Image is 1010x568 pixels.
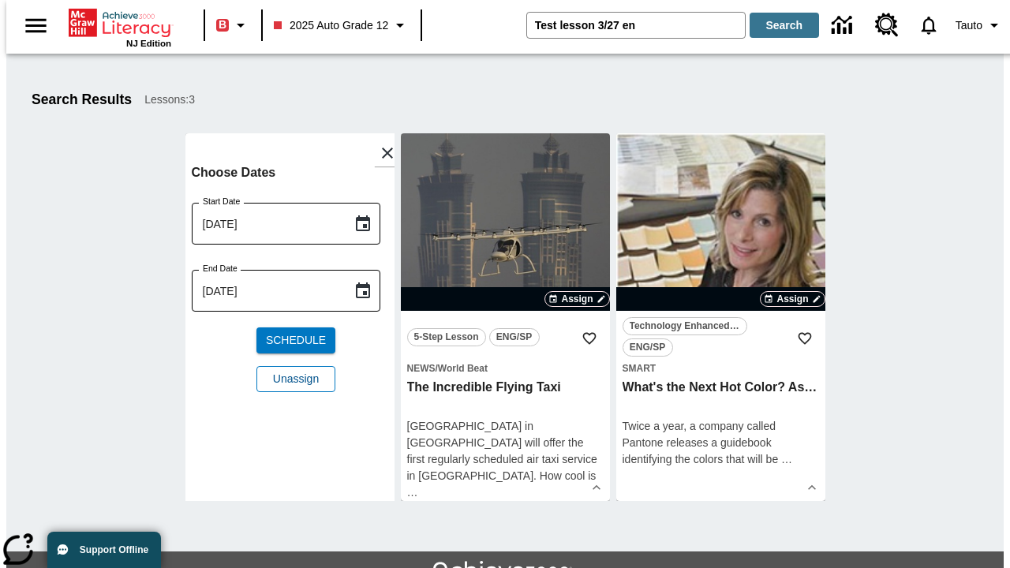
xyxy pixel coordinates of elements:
[496,329,532,346] span: ENG/SP
[192,203,341,245] input: MMMM-DD-YYYY
[949,11,1010,39] button: Profile/Settings
[273,371,319,387] span: Unassign
[407,418,604,501] div: [GEOGRAPHIC_DATA] in [GEOGRAPHIC_DATA] will offer the first regularly scheduled air taxi service ...
[414,329,479,346] span: 5-Step Lesson
[438,363,488,374] span: World Beat
[69,6,171,48] div: Home
[185,133,395,501] div: lesson details
[219,15,226,35] span: B
[561,292,593,306] span: Assign
[575,324,604,353] button: Add to Favorites
[630,339,665,356] span: ENG/SP
[192,162,401,184] h6: Choose Dates
[623,360,819,376] span: Topic: Smart/null
[623,379,819,396] h3: What's the Next Hot Color? Ask Pantone
[203,263,238,275] label: End Date
[192,270,341,312] input: MMMM-DD-YYYY
[407,363,436,374] span: News
[347,275,379,307] button: Choose date, selected date is Sep 23, 2025
[347,208,379,240] button: Choose date, selected date is Sep 23, 2025
[144,92,195,108] span: Lessons : 3
[436,363,438,374] span: /
[407,360,604,376] span: Topic: News/World Beat
[791,324,819,353] button: Add to Favorites
[13,2,59,49] button: Open side menu
[800,476,824,499] button: Show Details
[544,291,609,307] button: Assign Choose Dates
[256,327,335,353] button: Schedule
[192,162,401,405] div: Choose date
[760,291,825,307] button: Assign Choose Dates
[47,532,161,568] button: Support Offline
[616,133,825,501] div: lesson details
[80,544,148,555] span: Support Offline
[407,328,486,346] button: 5-Step Lesson
[623,363,656,374] span: Smart
[210,11,256,39] button: Boost Class color is red. Change class color
[623,338,673,357] button: ENG/SP
[776,292,808,306] span: Assign
[274,17,388,34] span: 2025 Auto Grade 12
[623,317,747,335] button: Technology Enhanced Item
[866,4,908,47] a: Resource Center, Will open in new tab
[374,140,401,166] button: Close
[750,13,819,38] button: Search
[401,133,610,501] div: lesson details
[623,418,819,468] div: Twice a year, a company called Pantone releases a guidebook identifying the colors that will be
[203,196,240,207] label: Start Date
[585,476,608,499] button: Show Details
[630,318,740,334] span: Technology Enhanced Item
[32,92,132,108] h1: Search Results
[256,366,335,392] button: Unassign
[407,379,604,396] h3: The Incredible Flying Taxi
[781,453,792,465] span: …
[822,4,866,47] a: Data Center
[266,332,326,349] span: Schedule
[126,39,171,48] span: NJ Edition
[267,11,416,39] button: Class: 2025 Auto Grade 12, Select your class
[69,7,171,39] a: Home
[527,13,745,38] input: search field
[908,5,949,46] a: Notifications
[956,17,982,34] span: Tauto
[489,328,540,346] button: ENG/SP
